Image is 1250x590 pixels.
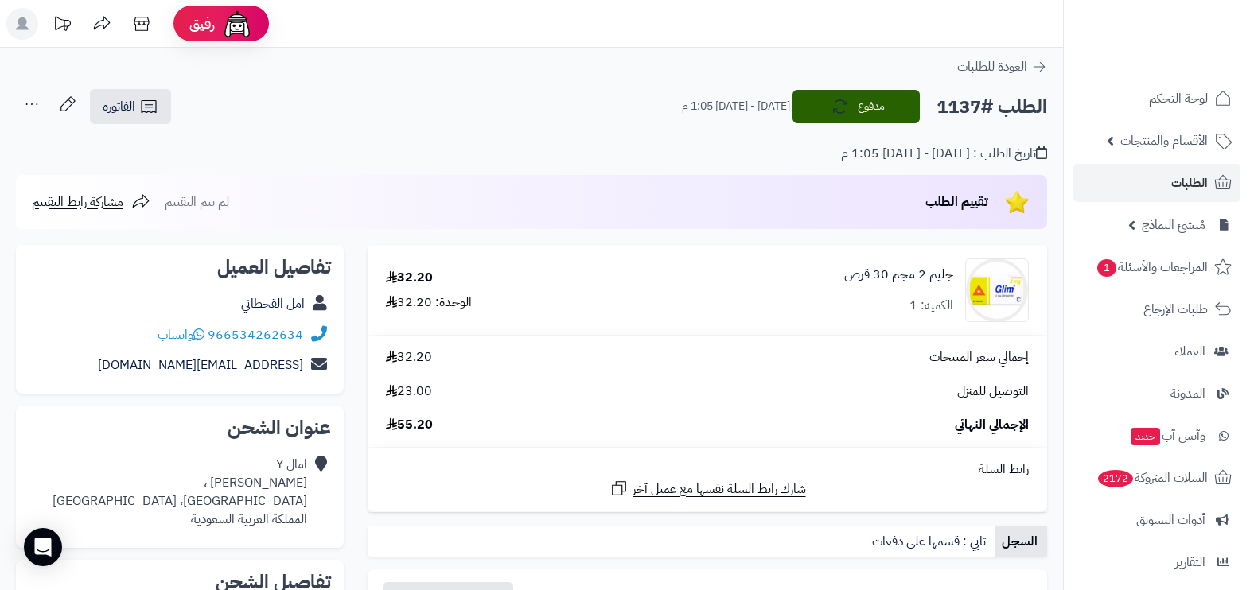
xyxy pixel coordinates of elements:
[32,192,150,212] a: مشاركة رابط التقييم
[1142,43,1235,76] img: logo-2.png
[1073,501,1240,539] a: أدوات التسويق
[221,8,253,40] img: ai-face.png
[1142,214,1205,236] span: مُنشئ النماذج
[165,192,229,212] span: لم يتم التقييم
[866,526,995,557] a: تابي : قسمها على دفعات
[1136,509,1205,531] span: أدوات التسويق
[374,460,1041,479] div: رابط السلة
[386,348,432,367] span: 32.20
[386,382,432,401] span: 23.00
[929,348,1029,367] span: إجمالي سعر المنتجات
[42,8,82,44] a: تحديثات المنصة
[1175,551,1205,573] span: التقارير
[1096,256,1208,278] span: المراجعات والأسئلة
[1073,332,1240,371] a: العملاء
[1120,130,1208,152] span: الأقسام والمنتجات
[1073,80,1240,118] a: لوحة التحكم
[1073,290,1240,328] a: طلبات الإرجاع
[1171,172,1208,194] span: الطلبات
[103,97,135,116] span: الفاتورة
[995,526,1047,557] a: السجل
[1097,259,1116,277] span: 1
[1174,340,1205,363] span: العملاء
[682,99,790,115] small: [DATE] - [DATE] 1:05 م
[1073,248,1240,286] a: المراجعات والأسئلة1
[957,57,1047,76] a: العودة للطلبات
[937,91,1047,123] h2: الطلب #1137
[29,418,331,437] h2: عنوان الشحن
[208,325,303,344] a: 966534262634
[386,293,472,312] div: الوحدة: 32.20
[29,258,331,277] h2: تفاصيل العميل
[24,528,62,566] div: Open Intercom Messenger
[925,192,988,212] span: تقييم الطلب
[1073,543,1240,581] a: التقارير
[633,480,806,499] span: شارك رابط السلة نفسها مع عميل آخر
[1170,382,1205,405] span: المدونة
[966,258,1028,322] img: 5446b76bb58ed2e75ecb21c22e55f3d4361a-90x90.jpg
[1073,164,1240,202] a: الطلبات
[1073,375,1240,413] a: المدونة
[957,382,1029,401] span: التوصيل للمنزل
[909,297,953,315] div: الكمية: 1
[90,89,171,124] a: الفاتورة
[158,325,204,344] a: واتساب
[1129,425,1205,447] span: وآتس آب
[386,416,433,434] span: 55.20
[386,269,433,287] div: 32.20
[1073,459,1240,497] a: السلات المتروكة2172
[1073,417,1240,455] a: وآتس آبجديد
[609,479,806,499] a: شارك رابط السلة نفسها مع عميل آخر
[1143,298,1208,320] span: طلبات الإرجاع
[53,456,307,528] div: امال Y [PERSON_NAME] ، [GEOGRAPHIC_DATA]، [GEOGRAPHIC_DATA] المملكة العربية السعودية
[792,90,920,123] button: مدفوع
[1096,467,1208,489] span: السلات المتروكة
[957,57,1027,76] span: العودة للطلبات
[841,145,1047,163] div: تاريخ الطلب : [DATE] - [DATE] 1:05 م
[189,14,215,33] span: رفيق
[955,416,1029,434] span: الإجمالي النهائي
[1098,470,1133,487] span: 2172
[1131,428,1160,445] span: جديد
[1149,87,1208,110] span: لوحة التحكم
[241,294,305,313] a: امل القحطاني
[844,266,953,284] a: جليم 2 مجم 30 قرص
[32,192,123,212] span: مشاركة رابط التقييم
[98,355,303,375] a: [EMAIL_ADDRESS][DOMAIN_NAME]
